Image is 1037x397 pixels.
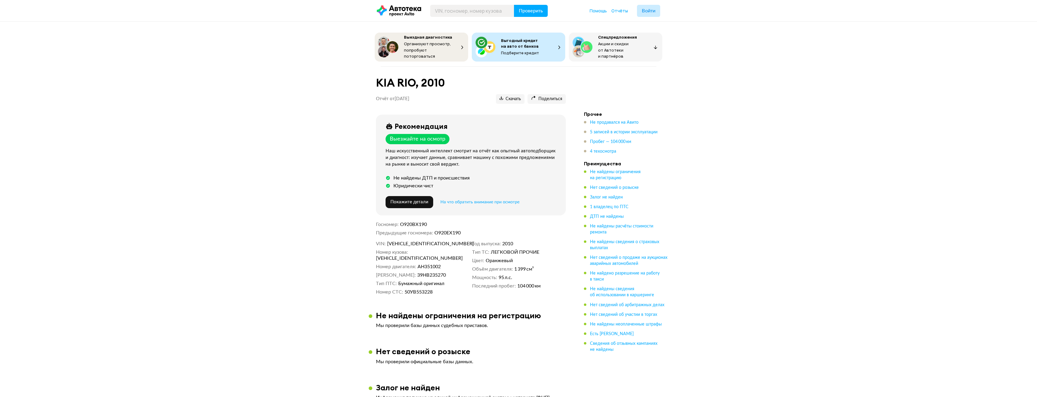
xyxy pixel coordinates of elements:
[390,200,428,204] span: Покажите детали
[501,38,539,49] span: Выгодный кредит на авто от банков
[472,241,501,247] dt: Год выпуска
[393,183,433,189] div: Юридически чист
[590,140,631,144] span: Пробег — 104 000 км
[376,221,399,227] dt: Госномер
[496,94,525,104] button: Скачать
[531,96,562,102] span: Поделиться
[590,120,638,125] span: Не продавался на Авито
[598,41,629,59] span: Акции и скидки от Автотеки и партнёров
[376,264,416,270] dt: Номер двигателя
[434,230,566,236] dd: О920ЕХ190
[590,130,657,134] span: 5 записей в истории эксплуатации
[376,359,566,365] p: Мы проверили официальные базы данных.
[376,311,541,320] h3: Не найдены ограничения на регистрацию
[376,383,440,392] h3: Залог не найден
[514,266,534,272] span: 1 399 см³
[486,258,513,264] span: Оранжевый
[642,8,655,13] span: Войти
[398,281,444,287] span: Бумажный оригинал
[590,170,641,180] span: Не найдены ограничения на регистрацию
[637,5,660,17] button: Войти
[376,255,445,261] span: [VEHICLE_IDENTIFICATION_NUMBER]
[404,41,451,59] span: Организуют просмотр, попробуют поторговаться
[500,96,521,102] span: Скачать
[590,8,607,14] a: Помощь
[569,33,662,62] button: СпецпредложенияАкции и скидки от Автотеки и партнёров
[611,8,628,14] a: Отчёты
[376,272,416,278] dt: [PERSON_NAME]
[400,222,427,227] span: О920ВХ190
[501,50,539,56] span: Подберите кредит
[376,230,433,236] dt: Предыдущие госномера
[491,249,539,255] span: ЛЕГКОВОЙ ПРОЧИЕ
[590,313,657,317] span: Нет сведений об участии в торгах
[472,275,497,281] dt: Мощность
[590,332,634,336] span: Есть [PERSON_NAME]
[376,281,397,287] dt: Тип ПТС
[590,149,616,154] span: 4 техосмотра
[590,341,657,352] span: Сведения об отзывных кампаниях не найдены
[584,160,668,167] h4: Преимущества
[430,5,514,17] input: VIN, госномер, номер кузова
[472,283,516,289] dt: Последний пробег
[376,241,386,247] dt: VIN
[393,175,470,181] div: Не найдены ДТП и происшествия
[387,241,456,247] span: [VEHICLE_IDENTIFICATION_NUMBER]
[590,287,654,297] span: Не найдены сведения об использовании в каршеринге
[590,224,653,234] span: Не найдены расчёты стоимости ремонта
[590,303,664,307] span: Нет сведений об арбитражных делах
[590,186,639,190] span: Нет сведений о розыске
[376,96,409,102] p: Отчёт от [DATE]
[376,347,470,356] h3: Нет сведений о розыске
[376,249,408,255] dt: Номер кузова
[376,322,566,329] p: Мы проверили базы данных судебных приставов.
[502,241,513,247] span: 2010
[418,264,441,270] span: АН351002
[584,111,668,117] h4: Прочее
[386,148,559,168] div: Наш искусственный интеллект смотрит на отчёт как опытный автоподборщик и диагност: изучает данные...
[590,322,662,326] span: Не найдены неоплаченные штрафы
[514,5,548,17] button: Проверить
[472,249,489,255] dt: Тип ТС
[405,289,433,295] span: 50УВ553228
[590,256,667,266] span: Нет сведений о продаже на аукционах аварийных автомобилей
[376,76,566,89] h1: KIA RIO, 2010
[499,275,512,281] span: 95 л.с.
[390,136,445,142] div: Выезжайте на осмотр
[590,205,629,209] span: 1 владелец по ПТС
[472,266,513,272] dt: Объём двигателя
[395,122,448,130] div: Рекомендация
[590,214,624,219] span: ДТП не найдены
[590,240,659,250] span: Не найдены сведения о страховых выплатах
[375,33,468,62] button: Выездная диагностикаОрганизуют просмотр, попробуют поторговаться
[528,94,566,104] button: Поделиться
[598,34,637,40] span: Спецпредложения
[386,196,433,208] button: Покажите детали
[590,195,623,199] span: Залог не найден
[590,271,660,281] span: Не найдено разрешение на работу в такси
[519,8,543,13] span: Проверить
[472,258,484,264] dt: Цвет
[517,283,541,289] span: 104 000 км
[472,33,565,62] button: Выгодный кредит на авто от банковПодберите кредит
[404,34,452,40] span: Выездная диагностика
[440,200,519,204] span: На что обратить внимание при осмотре
[376,289,403,295] dt: Номер СТС
[417,272,446,278] span: 39НВ235270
